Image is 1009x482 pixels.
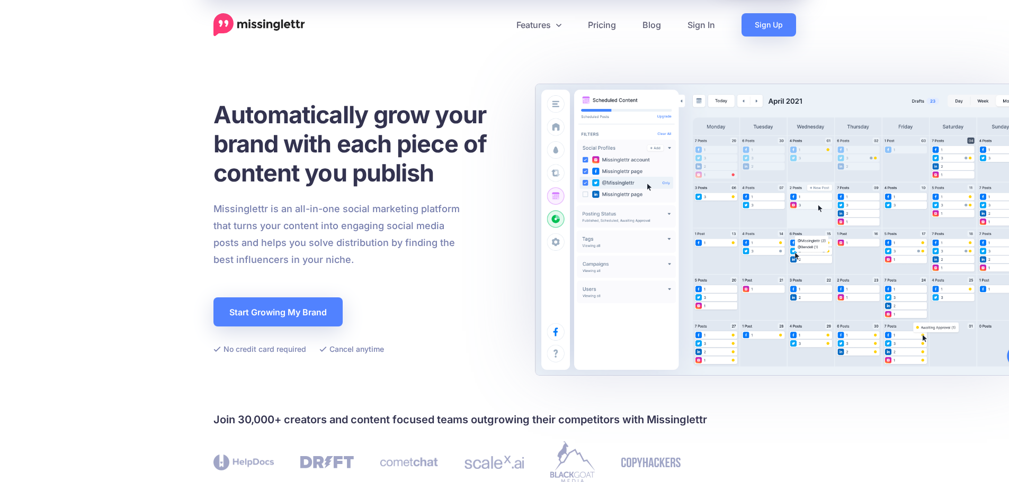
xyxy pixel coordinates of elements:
[629,13,674,37] a: Blog
[319,342,384,356] li: Cancel anytime
[213,297,343,326] a: Start Growing My Brand
[742,13,796,37] a: Sign Up
[213,201,460,268] p: Missinglettr is an all-in-one social marketing platform that turns your content into engaging soc...
[213,13,305,37] a: Home
[503,13,575,37] a: Features
[674,13,728,37] a: Sign In
[213,342,306,356] li: No credit card required
[575,13,629,37] a: Pricing
[213,411,796,428] h4: Join 30,000+ creators and content focused teams outgrowing their competitors with Missinglettr
[213,100,513,187] h1: Automatically grow your brand with each piece of content you publish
